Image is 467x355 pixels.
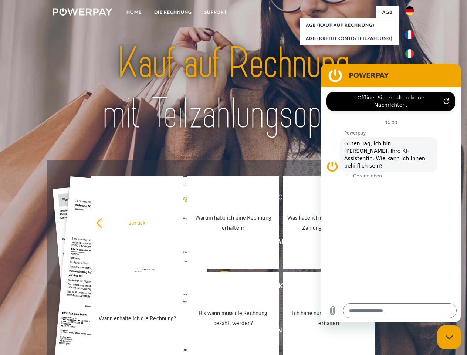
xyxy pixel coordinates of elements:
[376,6,399,19] a: agb
[120,6,148,19] a: Home
[300,18,399,32] a: AGB (Kauf auf Rechnung)
[321,64,461,322] iframe: Messaging-Fenster
[287,308,370,328] div: Ich habe nur eine Teillieferung erhalten
[300,32,399,45] a: AGB (Kreditkonto/Teilzahlung)
[405,6,414,15] img: de
[287,213,370,233] div: Was habe ich noch offen, ist meine Zahlung eingegangen?
[283,176,375,269] a: Was habe ich noch offen, ist meine Zahlung eingegangen?
[71,35,396,142] img: title-powerpay_de.svg
[53,8,112,16] img: logo-powerpay-white.svg
[192,308,275,328] div: Bis wann muss die Rechnung bezahlt werden?
[437,325,461,349] iframe: Schaltfläche zum Öffnen des Messaging-Fensters; Konversation läuft
[192,213,275,233] div: Warum habe ich eine Rechnung erhalten?
[405,30,414,39] img: fr
[198,6,233,19] a: SUPPORT
[405,49,414,58] img: it
[96,217,179,227] div: zurück
[148,6,198,19] a: DIE RECHNUNG
[96,313,179,323] div: Wann erhalte ich die Rechnung?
